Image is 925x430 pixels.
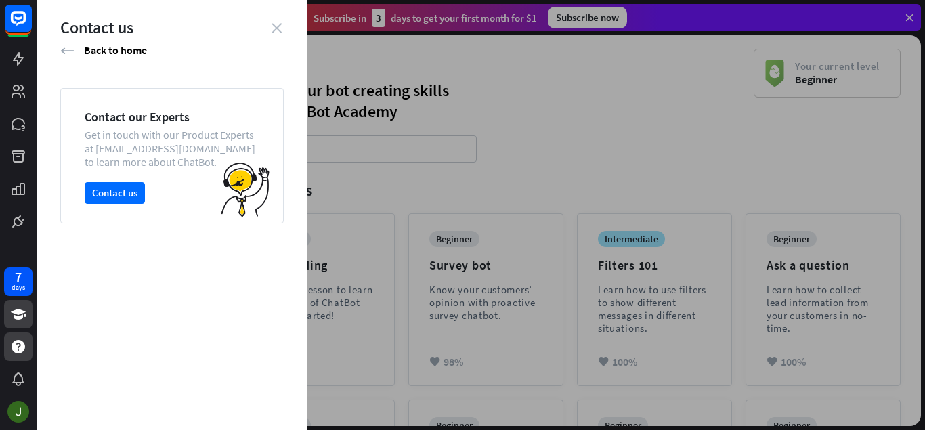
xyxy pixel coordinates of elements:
a: 7 days [4,267,33,296]
div: Contact our Experts [85,109,259,125]
button: Open LiveChat chat widget [11,5,51,46]
div: Contact us [60,17,284,38]
i: arrow_left [60,44,74,58]
span: Back to home [84,43,147,57]
i: close [272,23,282,33]
button: Contact us [85,182,145,204]
div: 7 [15,271,22,283]
div: days [12,283,25,293]
div: Get in touch with our Product Experts at [EMAIL_ADDRESS][DOMAIN_NAME] to learn more about ChatBot. [85,128,259,169]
